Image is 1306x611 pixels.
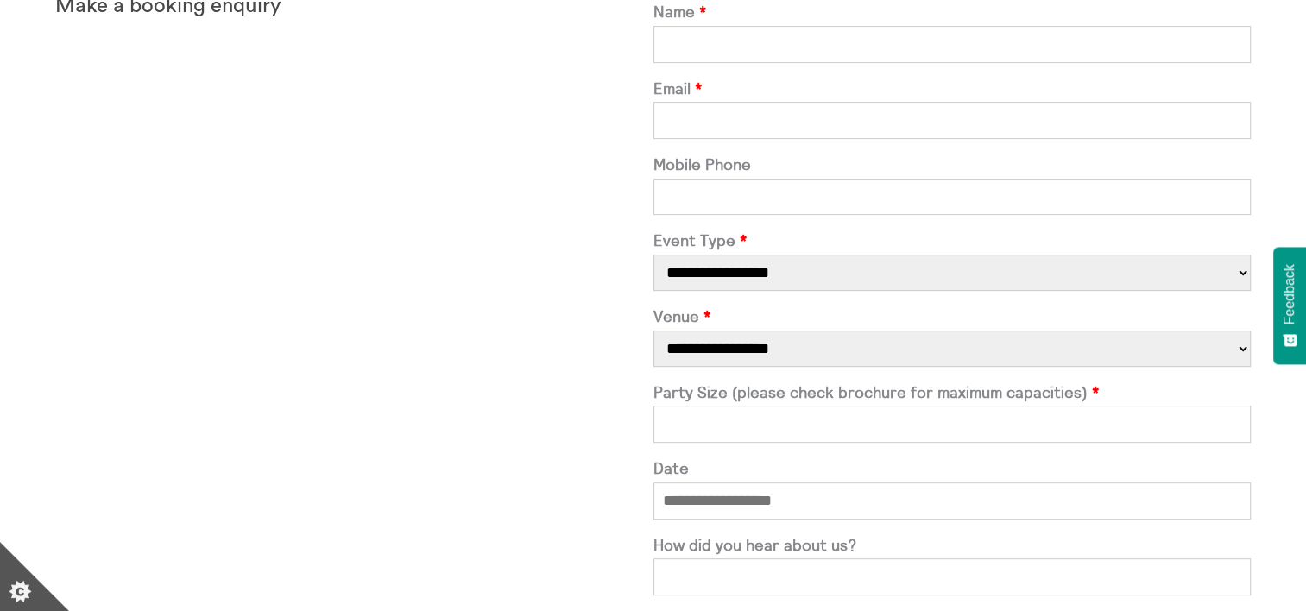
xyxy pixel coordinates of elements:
[653,80,1252,98] label: Email
[653,537,1252,555] label: How did you hear about us?
[653,460,1252,478] label: Date
[653,384,1252,402] label: Party Size (please check brochure for maximum capacities)
[1273,247,1306,364] button: Feedback - Show survey
[1282,264,1297,324] span: Feedback
[653,156,1252,174] label: Mobile Phone
[653,308,1252,326] label: Venue
[653,3,1252,22] label: Name
[653,232,1252,250] label: Event Type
